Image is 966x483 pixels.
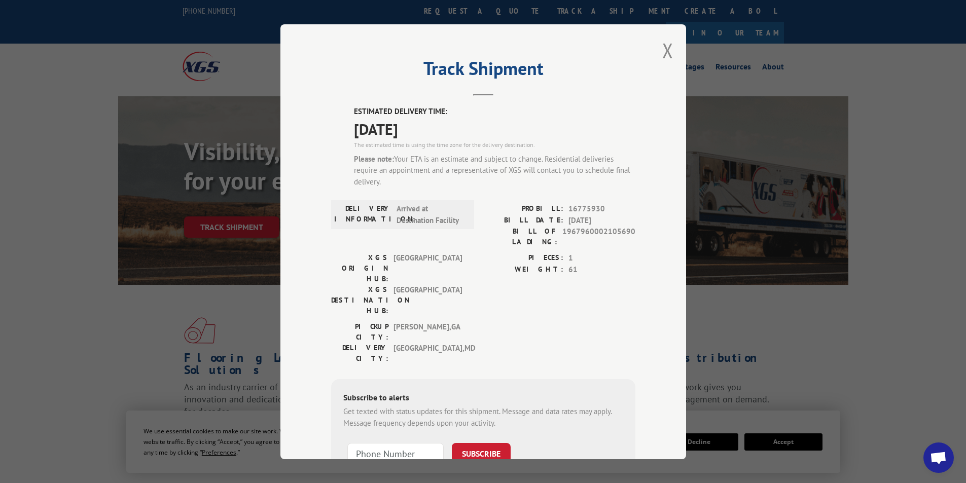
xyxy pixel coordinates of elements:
[483,214,563,226] label: BILL DATE:
[354,154,394,163] strong: Please note:
[662,37,673,64] button: Close modal
[452,443,511,464] button: SUBSCRIBE
[483,203,563,215] label: PROBILL:
[393,343,462,364] span: [GEOGRAPHIC_DATA] , MD
[483,264,563,275] label: WEIGHT:
[397,203,465,226] span: Arrived at Destination Facility
[568,264,635,275] span: 61
[568,203,635,215] span: 16775930
[354,106,635,118] label: ESTIMATED DELIVERY TIME:
[393,321,462,343] span: [PERSON_NAME] , GA
[343,391,623,406] div: Subscribe to alerts
[331,284,388,316] label: XGS DESTINATION HUB:
[354,153,635,188] div: Your ETA is an estimate and subject to change. Residential deliveries require an appointment and ...
[483,252,563,264] label: PIECES:
[354,140,635,149] div: The estimated time is using the time zone for the delivery destination.
[562,226,635,247] span: 1967960002105690
[483,226,557,247] label: BILL OF LADING:
[568,252,635,264] span: 1
[334,203,391,226] label: DELIVERY INFORMATION:
[393,284,462,316] span: [GEOGRAPHIC_DATA]
[331,343,388,364] label: DELIVERY CITY:
[343,406,623,429] div: Get texted with status updates for this shipment. Message and data rates may apply. Message frequ...
[347,443,444,464] input: Phone Number
[331,252,388,284] label: XGS ORIGIN HUB:
[923,442,954,473] div: Open chat
[354,117,635,140] span: [DATE]
[331,61,635,81] h2: Track Shipment
[331,321,388,343] label: PICKUP CITY:
[568,214,635,226] span: [DATE]
[393,252,462,284] span: [GEOGRAPHIC_DATA]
